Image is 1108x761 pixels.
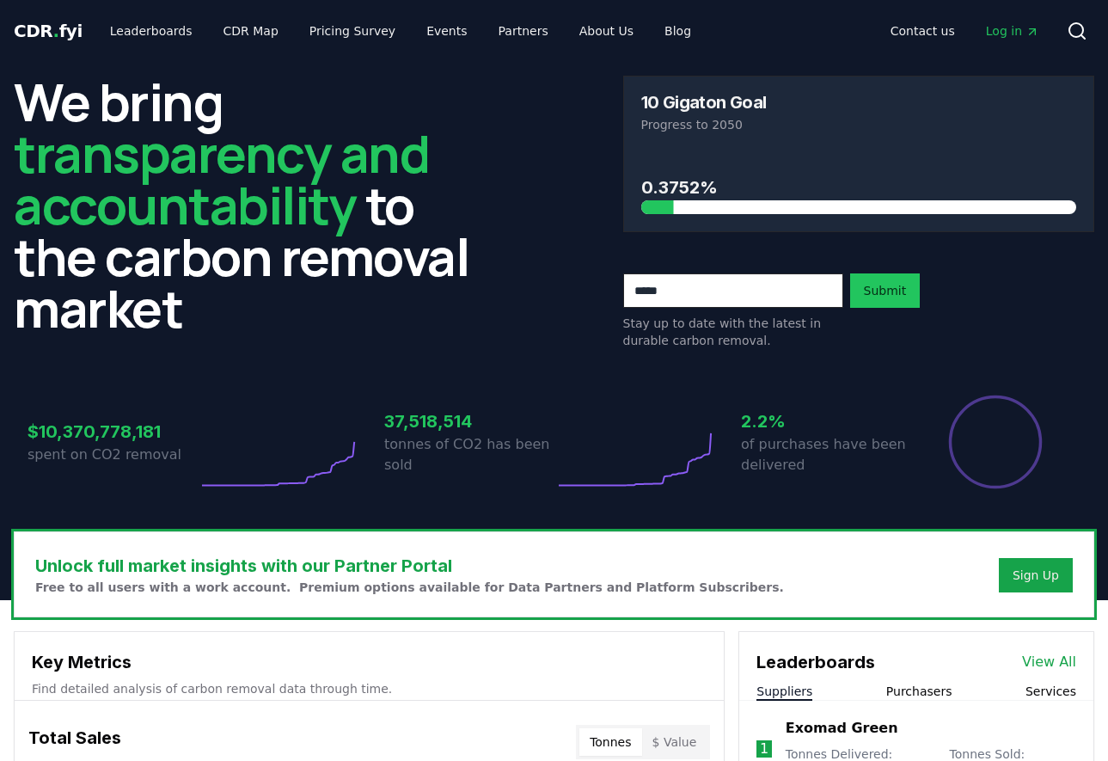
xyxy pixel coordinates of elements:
[96,15,705,46] nav: Main
[579,728,641,756] button: Tonnes
[14,21,83,41] span: CDR fyi
[96,15,206,46] a: Leaderboards
[760,739,768,759] p: 1
[1013,567,1059,584] a: Sign Up
[972,15,1053,46] a: Log in
[641,116,1077,133] p: Progress to 2050
[741,434,911,476] p: of purchases have been delivered
[947,394,1044,490] div: Percentage of sales delivered
[296,15,409,46] a: Pricing Survey
[384,408,554,434] h3: 37,518,514
[210,15,292,46] a: CDR Map
[14,19,83,43] a: CDR.fyi
[14,76,486,334] h2: We bring to the carbon removal market
[485,15,562,46] a: Partners
[741,408,911,434] h3: 2.2%
[35,553,784,579] h3: Unlock full market insights with our Partner Portal
[32,649,707,675] h3: Key Metrics
[756,683,812,700] button: Suppliers
[999,558,1073,592] button: Sign Up
[986,22,1039,40] span: Log in
[786,718,898,739] a: Exomad Green
[413,15,481,46] a: Events
[14,118,429,240] span: transparency and accountability
[1025,683,1076,700] button: Services
[877,15,969,46] a: Contact us
[642,728,707,756] button: $ Value
[566,15,647,46] a: About Us
[641,175,1077,200] h3: 0.3752%
[850,273,921,308] button: Submit
[384,434,554,476] p: tonnes of CO2 has been sold
[756,649,875,675] h3: Leaderboards
[53,21,59,41] span: .
[641,94,767,111] h3: 10 Gigaton Goal
[28,725,121,759] h3: Total Sales
[886,683,952,700] button: Purchasers
[35,579,784,596] p: Free to all users with a work account. Premium options available for Data Partners and Platform S...
[623,315,843,349] p: Stay up to date with the latest in durable carbon removal.
[1022,652,1076,672] a: View All
[651,15,705,46] a: Blog
[877,15,1053,46] nav: Main
[28,445,198,465] p: spent on CO2 removal
[32,680,707,697] p: Find detailed analysis of carbon removal data through time.
[28,419,198,445] h3: $10,370,778,181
